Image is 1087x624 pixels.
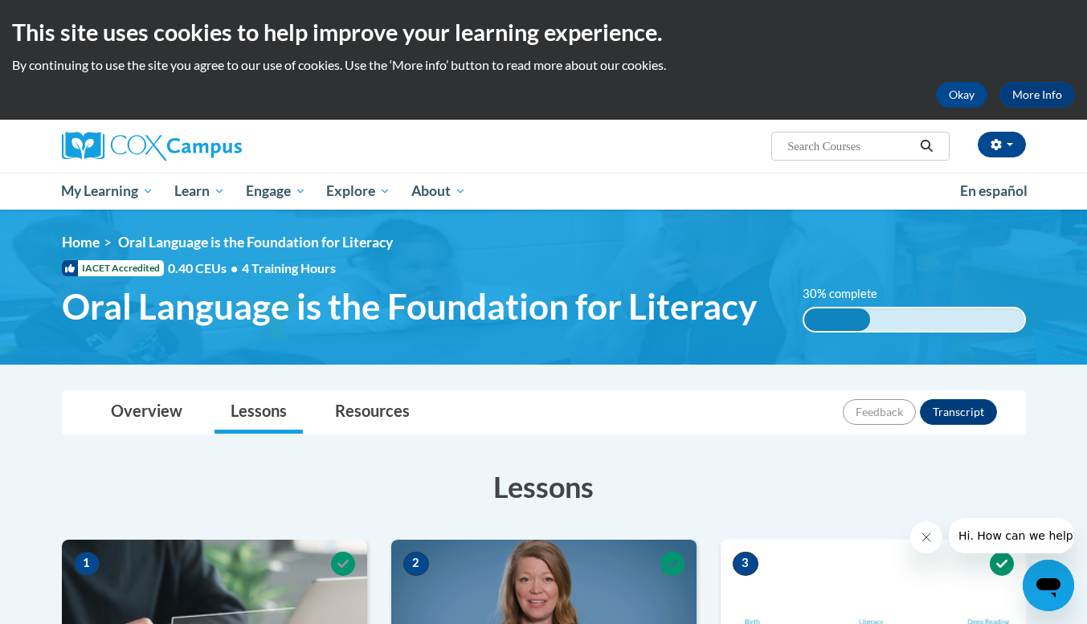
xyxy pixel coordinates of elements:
[411,181,466,201] span: About
[231,260,238,275] span: •
[168,259,242,277] span: 0.40 CEUs
[164,173,235,210] a: Learn
[960,182,1028,199] span: En español
[803,285,895,303] label: 30% complete
[61,181,153,201] span: My Learning
[12,56,1075,74] p: By continuing to use the site you agree to our use of cookies. Use the ‘More info’ button to read...
[804,308,870,331] div: 30% complete
[235,173,317,210] a: Engage
[62,467,1026,507] h3: Lessons
[38,173,1050,210] div: Main menu
[62,234,100,251] a: Home
[62,285,757,328] span: Oral Language is the Foundation for Literacy
[949,518,1074,553] iframe: Message from company
[174,181,225,201] span: Learn
[950,174,1038,208] a: En español
[910,521,942,553] iframe: Close message
[319,391,426,434] a: Resources
[1023,560,1074,611] iframe: Button to launch messaging window
[51,173,165,210] a: My Learning
[403,552,429,576] span: 2
[246,181,306,201] span: Engage
[74,552,100,576] span: 1
[999,82,1075,108] a: More Info
[843,399,916,425] button: Feedback
[242,260,336,275] span: 4 Training Hours
[10,11,130,24] span: Hi. How can we help?
[12,16,1075,48] h2: This site uses cookies to help improve your learning experience.
[936,82,987,108] button: Okay
[401,173,476,210] a: About
[62,132,367,161] a: Cox Campus
[316,173,401,210] a: Explore
[62,132,242,161] img: Cox Campus
[215,391,303,434] a: Lessons
[118,234,393,251] span: Oral Language is the Foundation for Literacy
[978,132,1026,157] button: Account Settings
[95,391,198,434] a: Overview
[326,181,390,201] span: Explore
[62,260,164,276] span: IACET Accredited
[920,399,997,425] button: Transcript
[733,552,758,576] span: 3
[786,137,914,156] input: Search Courses
[914,137,938,156] button: Search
